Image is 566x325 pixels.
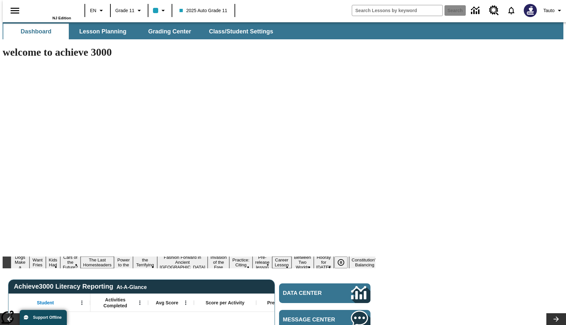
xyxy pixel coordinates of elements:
button: Open side menu [5,1,25,20]
button: Lesson carousel, Next [546,313,566,325]
button: Language: EN, Select a language [87,5,108,16]
button: Dashboard [3,24,69,39]
button: Open Menu [135,298,145,308]
span: Score per Activity [206,300,245,306]
button: Slide 7 Attack of the Terrifying Tomatoes [133,252,157,273]
a: Resource Center, Will open in new tab [485,2,503,19]
button: Lesson Planning [70,24,136,39]
span: Achieve3000 Literacy Reporting [14,283,147,290]
h1: welcome to achieve 3000 [3,46,375,58]
button: Slide 16 The Constitution's Balancing Act [349,252,381,273]
button: Slide 1 Diving Dogs Make a Splash [11,249,29,276]
span: Pre-Test Lexile [267,300,300,306]
span: Support Offline [33,315,62,320]
input: search field [352,5,443,16]
button: Pause [334,257,348,268]
div: At-A-Glance [117,283,147,290]
button: Class color is light blue. Change class color [150,5,170,16]
span: Class/Student Settings [209,28,273,35]
span: Grade 11 [115,7,134,14]
span: Message Center [283,316,337,323]
span: EN [90,7,96,14]
span: Activities Completed [94,297,137,309]
button: Slide 2 Do You Want Fries With That? [29,247,46,278]
span: Dashboard [21,28,51,35]
a: Data Center [279,283,371,303]
div: SubNavbar [3,24,279,39]
button: Open Menu [181,298,191,308]
button: Slide 12 Career Lesson [272,257,292,268]
span: Avg Score [156,300,179,306]
a: Notifications [503,2,520,19]
button: Slide 15 Point of View [334,254,349,271]
button: Grade: Grade 11, Select a grade [113,5,146,16]
div: Home [28,2,71,20]
button: Profile/Settings [541,5,566,16]
button: Slide 11 Pre-release lesson [253,254,272,271]
span: Data Center [283,290,335,296]
button: Class/Student Settings [204,24,278,39]
span: Student [37,300,54,306]
span: Lesson Planning [79,28,126,35]
button: Slide 8 Fashion Forward in Ancient Rome [157,254,208,271]
button: Open Menu [77,298,87,308]
button: Slide 14 Hooray for Constitution Day! [314,254,334,271]
span: Grading Center [148,28,191,35]
button: Select a new avatar [520,2,541,19]
img: Avatar [524,4,537,17]
a: Home [28,3,71,16]
button: Grading Center [137,24,202,39]
button: Slide 9 The Invasion of the Free CD [208,249,229,276]
span: 2025 Auto Grade 11 [179,7,227,14]
span: Tauto [543,7,555,14]
a: Data Center [467,2,485,20]
button: Slide 5 The Last Homesteaders [81,257,114,268]
button: Slide 13 Between Two Worlds [292,254,314,271]
button: Slide 6 Solar Power to the People [114,252,133,273]
div: SubNavbar [3,22,563,39]
button: Slide 3 Dirty Jobs Kids Had To Do [46,247,60,278]
span: NJ Edition [52,16,71,20]
button: Slide 4 Cars of the Future? [60,254,81,271]
button: Slide 10 Mixed Practice: Citing Evidence [229,252,253,273]
button: Support Offline [20,310,67,325]
div: Pause [334,257,354,268]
